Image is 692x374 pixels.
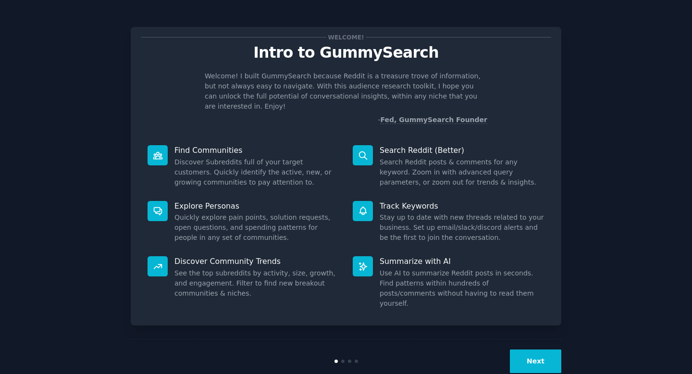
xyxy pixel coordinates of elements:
[174,145,339,155] p: Find Communities
[510,349,561,373] button: Next
[174,212,339,243] dd: Quickly explore pain points, solution requests, open questions, and spending patterns for people ...
[380,212,544,243] dd: Stay up to date with new threads related to your business. Set up email/slack/discord alerts and ...
[141,44,551,61] p: Intro to GummySearch
[380,201,544,211] p: Track Keywords
[174,256,339,266] p: Discover Community Trends
[380,157,544,187] dd: Search Reddit posts & comments for any keyword. Zoom in with advanced query parameters, or zoom o...
[174,201,339,211] p: Explore Personas
[380,256,544,266] p: Summarize with AI
[174,268,339,299] dd: See the top subreddits by activity, size, growth, and engagement. Filter to find new breakout com...
[378,115,487,125] div: -
[380,145,544,155] p: Search Reddit (Better)
[326,32,366,42] span: Welcome!
[380,116,487,124] a: Fed, GummySearch Founder
[380,268,544,309] dd: Use AI to summarize Reddit posts in seconds. Find patterns within hundreds of posts/comments with...
[174,157,339,187] dd: Discover Subreddits full of your target customers. Quickly identify the active, new, or growing c...
[205,71,487,112] p: Welcome! I built GummySearch because Reddit is a treasure trove of information, but not always ea...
